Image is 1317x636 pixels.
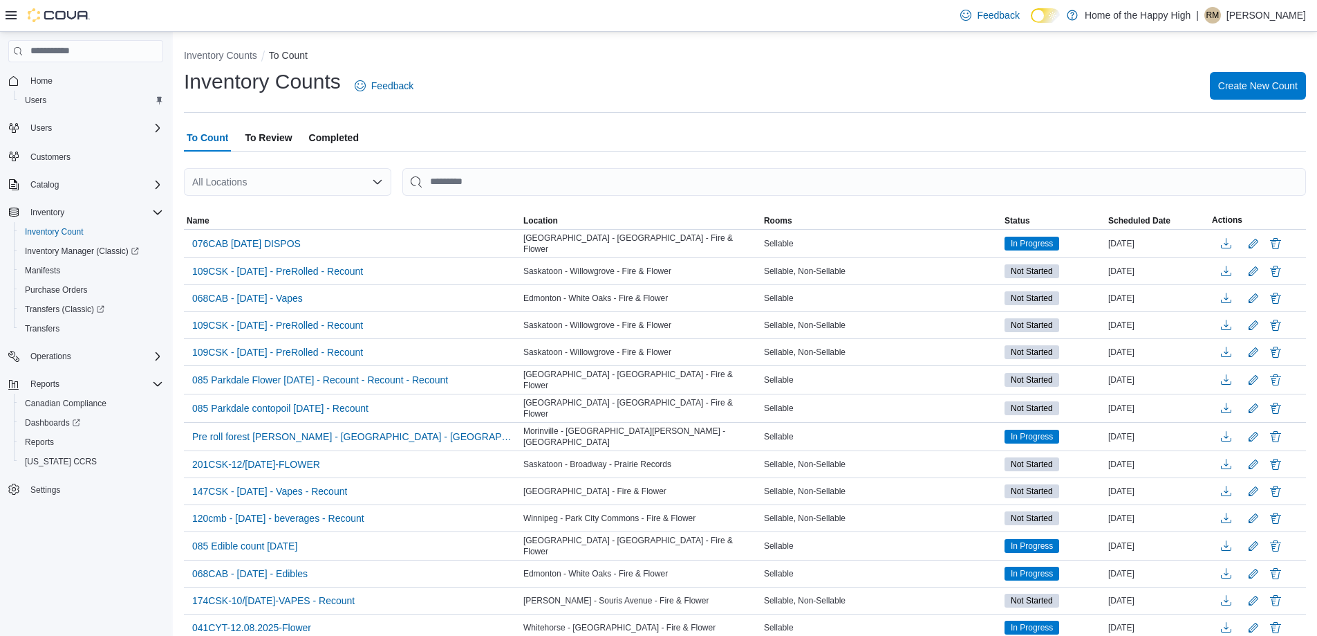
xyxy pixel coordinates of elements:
[523,595,709,606] span: [PERSON_NAME] - Souris Avenue - Fire & Flower
[761,344,1002,361] div: Sellable, Non-Sellable
[25,204,70,221] button: Inventory
[14,280,169,300] button: Purchase Orders
[187,315,368,336] button: 109CSK - [DATE] - PreRolled - Recount
[192,484,347,498] span: 147CSK - [DATE] - Vapes - Recount
[1210,72,1306,100] button: Create New Count
[187,590,360,611] button: 174CSK-10/[DATE]-VAPES - Recount
[1105,263,1209,280] div: [DATE]
[761,400,1002,417] div: Sellable
[19,434,59,451] a: Reports
[19,320,163,337] span: Transfers
[1105,619,1209,636] div: [DATE]
[1011,567,1053,580] span: In Progress
[25,398,106,409] span: Canadian Compliance
[187,563,313,584] button: 068CAB - [DATE] - Edibles
[25,120,163,136] span: Users
[1005,373,1059,387] span: Not Started
[19,243,163,260] span: Inventory Manager (Classic)
[761,317,1002,334] div: Sellable, Non-Sellable
[1206,7,1220,24] span: RM
[192,318,363,332] span: 109CSK - [DATE] - PreRolled - Recount
[8,65,163,536] nav: Complex example
[1245,426,1262,447] button: Edit count details
[25,323,59,334] span: Transfers
[25,348,77,365] button: Operations
[28,8,90,22] img: Cova
[1005,430,1059,444] span: In Progress
[1031,23,1031,24] span: Dark Mode
[192,594,355,608] span: 174CSK-10/[DATE]-VAPES - Recount
[1005,264,1059,278] span: Not Started
[1011,540,1053,552] span: In Progress
[1005,318,1059,332] span: Not Started
[19,262,66,279] a: Manifests
[192,457,320,471] span: 201CSK-12/[DATE]-FLOWER
[192,430,512,444] span: Pre roll forest [PERSON_NAME] - [GEOGRAPHIC_DATA] - [GEOGRAPHIC_DATA][PERSON_NAME] - [GEOGRAPHIC_...
[1245,536,1262,556] button: Edit count details
[19,395,163,412] span: Canadian Compliance
[19,224,89,240] a: Inventory Count
[1245,481,1262,502] button: Edit count details
[1011,346,1053,358] span: Not Started
[1105,565,1209,582] div: [DATE]
[523,369,758,391] span: [GEOGRAPHIC_DATA] - [GEOGRAPHIC_DATA] - Fire & Flower
[1105,372,1209,388] div: [DATE]
[30,152,71,163] span: Customers
[1245,370,1262,390] button: Edit count details
[523,622,716,633] span: Whitehorse - [GEOGRAPHIC_DATA] - Fire & Flower
[1011,237,1053,250] span: In Progress
[523,568,668,579] span: Edmonton - White Oaks - Fire & Flower
[30,122,52,134] span: Users
[761,483,1002,500] div: Sellable, Non-Sellable
[192,264,363,278] span: 109CSK - [DATE] - PreRolled - Recount
[1005,621,1059,635] span: In Progress
[1085,7,1190,24] p: Home of the Happy High
[3,203,169,222] button: Inventory
[184,50,257,61] button: Inventory Counts
[1245,233,1262,254] button: Edit count details
[14,91,169,110] button: Users
[1267,317,1284,334] button: Delete
[1267,456,1284,473] button: Delete
[187,342,368,363] button: 109CSK - [DATE] - PreRolled - Recount
[1011,621,1053,634] span: In Progress
[1011,512,1053,525] span: Not Started
[1204,7,1221,24] div: Roberta Mortimer
[1267,400,1284,417] button: Delete
[523,535,758,557] span: [GEOGRAPHIC_DATA] - [GEOGRAPHIC_DATA] - Fire & Flower
[19,301,163,318] span: Transfers (Classic)
[25,417,80,428] span: Dashboards
[187,454,326,475] button: 201CSK-12/[DATE]-FLOWER
[25,226,84,237] span: Inventory Count
[25,147,163,165] span: Customers
[1105,344,1209,361] div: [DATE]
[1267,344,1284,361] button: Delete
[1245,288,1262,309] button: Edit count details
[1005,345,1059,359] span: Not Started
[192,567,308,581] span: 068CAB - [DATE] - Edibles
[184,68,341,96] h1: Inventory Counts
[523,266,671,277] span: Saskatoon - Willowgrove - Fire & Flower
[25,176,64,193] button: Catalog
[761,565,1002,582] div: Sellable
[1105,483,1209,500] div: [DATE]
[19,262,163,279] span: Manifests
[523,459,671,470] span: Saskatoon - Broadway - Prairie Records
[1267,538,1284,554] button: Delete
[1267,510,1284,527] button: Delete
[19,453,163,470] span: Washington CCRS
[309,124,359,152] span: Completed
[761,290,1002,307] div: Sellable
[25,95,46,106] span: Users
[1105,592,1209,609] div: [DATE]
[3,175,169,194] button: Catalog
[1267,565,1284,582] button: Delete
[187,508,370,529] button: 120cmb - [DATE] - beverages - Recount
[1267,619,1284,636] button: Delete
[192,621,311,635] span: 041CYT-12.08.2025-Flower
[25,265,60,276] span: Manifests
[19,224,163,240] span: Inventory Count
[187,481,353,502] button: 147CSK - [DATE] - Vapes - Recount
[523,426,758,448] span: Morinville - [GEOGRAPHIC_DATA][PERSON_NAME] - [GEOGRAPHIC_DATA]
[372,176,383,188] button: Open list of options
